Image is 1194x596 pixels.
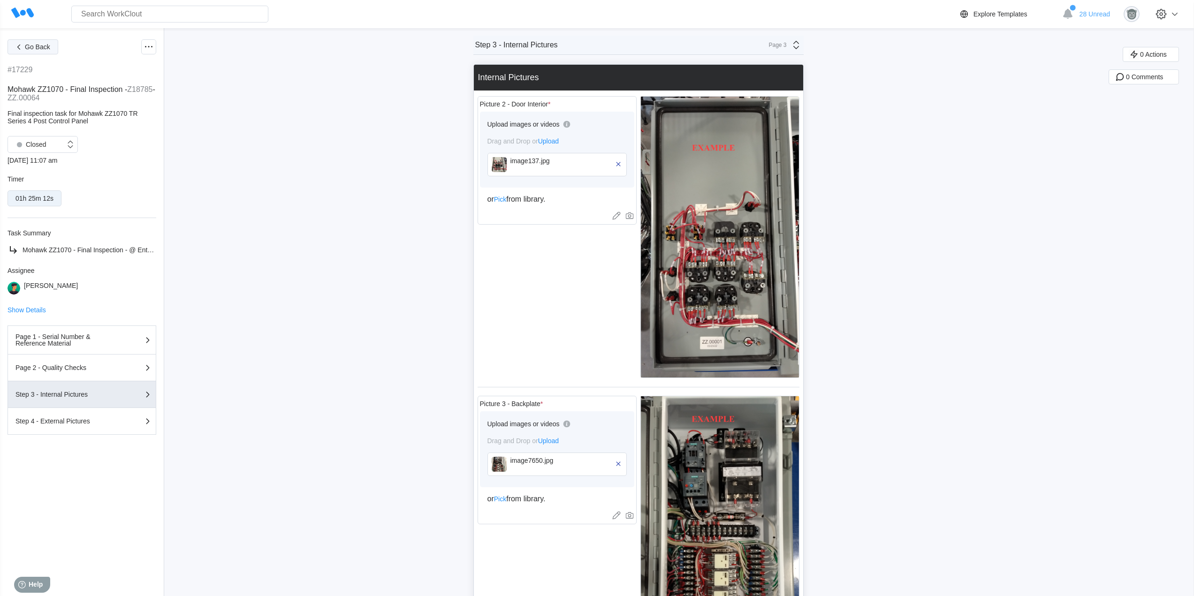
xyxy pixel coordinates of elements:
[487,495,627,503] div: or from library.
[1124,6,1140,22] img: gorilla.png
[8,229,156,237] div: Task Summary
[8,66,32,74] div: #17229
[8,175,156,183] div: Timer
[510,457,614,464] div: image7650.jpg
[1080,10,1110,18] span: 28 Unread
[510,157,614,165] div: image137.jpg
[8,325,156,355] button: Page 1 - Serial Number & Reference Material
[8,244,156,256] a: Mohawk ZZ1070 - Final Inspection - @ Enter the Job Number (Format: M12345) - @ Enter Serial Numbe...
[8,39,58,54] button: Go Back
[480,100,551,108] div: Picture 2 - Door Interior
[15,333,109,347] div: Page 1 - Serial Number & Reference Material
[487,420,560,428] div: Upload images or videos
[958,8,1057,20] a: Explore Templates
[492,457,507,472] img: image7650.jpg
[15,391,109,398] div: Step 3 - Internal Pictures
[1126,74,1163,80] span: 0 Comments
[8,282,20,294] img: user.png
[8,94,39,102] mark: ZZ.00064
[494,196,506,203] span: Pick
[487,137,559,145] span: Drag and Drop or
[8,157,156,164] div: [DATE] 11:07 am
[494,495,506,503] span: Pick
[487,437,559,445] span: Drag and Drop or
[71,6,268,23] input: Search WorkClout
[641,97,799,377] img: DoorBack.jpg
[15,364,109,371] div: Page 2 - Quality Checks
[1140,51,1167,58] span: 0 Actions
[1123,47,1179,62] button: 0 Actions
[538,437,559,445] span: Upload
[538,137,559,145] span: Upload
[8,267,156,274] div: Assignee
[23,246,389,254] span: Mohawk ZZ1070 - Final Inspection - @ Enter the Job Number (Format: M12345) - @ Enter Serial Numbe...
[8,355,156,381] button: Page 2 - Quality Checks
[152,85,155,93] span: -
[478,73,539,83] div: Internal Pictures
[25,44,50,50] span: Go Back
[8,110,156,125] div: Final inspection task for Mohawk ZZ1070 TR Series 4 Post Control Panel
[763,42,787,48] div: Page 3
[475,41,558,49] div: Step 3 - Internal Pictures
[24,282,78,294] div: [PERSON_NAME]
[127,85,152,93] mark: Z18785
[15,418,109,424] div: Step 4 - External Pictures
[13,138,46,151] div: Closed
[8,381,156,408] button: Step 3 - Internal Pictures
[8,85,127,93] span: Mohawk ZZ1070 - Final Inspection -
[487,195,627,204] div: or from library.
[973,10,1027,18] div: Explore Templates
[8,307,46,313] button: Show Details
[487,121,560,128] div: Upload images or videos
[15,195,53,202] div: 01h 25m 12s
[492,157,507,172] img: image137.jpg
[8,408,156,435] button: Step 4 - External Pictures
[1109,69,1179,84] button: 0 Comments
[480,400,543,407] div: Picture 3 - Backplate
